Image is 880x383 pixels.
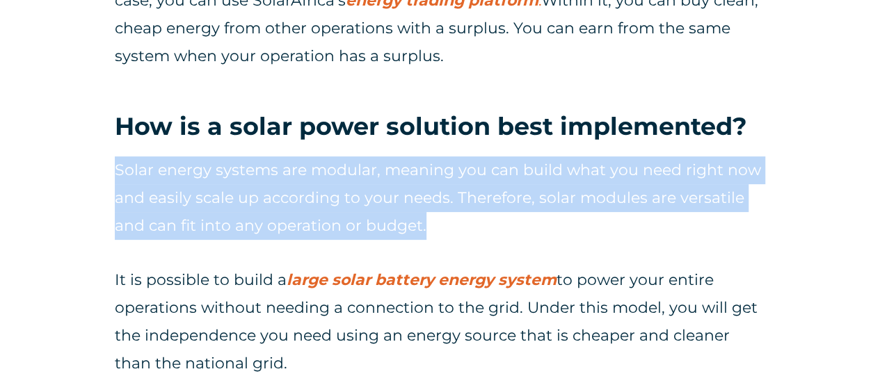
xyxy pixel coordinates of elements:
[115,266,765,377] p: It is possible to build a to power your entire operations without needing a connection to the gri...
[115,156,765,240] p: Solar energy systems are modular, meaning you can build what you need right now and easily scale ...
[115,111,765,142] h3: How is a solar power solution best implemented?
[287,270,557,289] a: large solar battery energy system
